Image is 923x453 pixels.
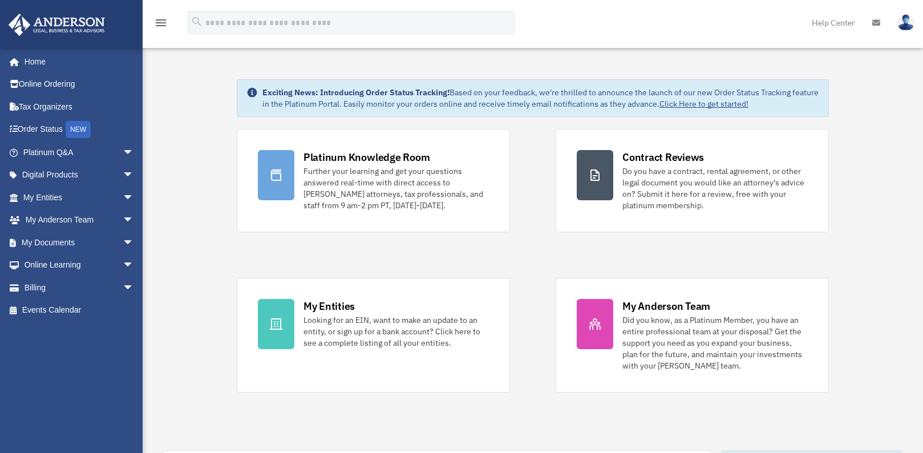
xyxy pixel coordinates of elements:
[154,20,168,30] a: menu
[123,164,145,187] span: arrow_drop_down
[622,314,808,371] div: Did you know, as a Platinum Member, you have an entire professional team at your disposal? Get th...
[123,276,145,300] span: arrow_drop_down
[622,150,704,164] div: Contract Reviews
[262,87,450,98] strong: Exciting News: Introducing Order Status Tracking!
[8,50,145,73] a: Home
[8,186,151,209] a: My Entitiesarrow_drop_down
[237,129,510,232] a: Platinum Knowledge Room Further your learning and get your questions answered real-time with dire...
[5,14,108,36] img: Anderson Advisors Platinum Portal
[8,299,151,322] a: Events Calendar
[622,165,808,211] div: Do you have a contract, rental agreement, or other legal document you would like an attorney's ad...
[191,15,203,28] i: search
[66,121,91,138] div: NEW
[8,118,151,141] a: Order StatusNEW
[123,254,145,277] span: arrow_drop_down
[303,150,430,164] div: Platinum Knowledge Room
[123,231,145,254] span: arrow_drop_down
[8,276,151,299] a: Billingarrow_drop_down
[123,141,145,164] span: arrow_drop_down
[8,141,151,164] a: Platinum Q&Aarrow_drop_down
[8,254,151,277] a: Online Learningarrow_drop_down
[303,299,355,313] div: My Entities
[237,278,510,393] a: My Entities Looking for an EIN, want to make an update to an entity, or sign up for a bank accoun...
[8,231,151,254] a: My Documentsarrow_drop_down
[303,314,489,349] div: Looking for an EIN, want to make an update to an entity, or sign up for a bank account? Click her...
[8,209,151,232] a: My Anderson Teamarrow_drop_down
[262,87,819,110] div: Based on your feedback, we're thrilled to announce the launch of our new Order Status Tracking fe...
[123,209,145,232] span: arrow_drop_down
[154,16,168,30] i: menu
[897,14,914,31] img: User Pic
[556,278,829,393] a: My Anderson Team Did you know, as a Platinum Member, you have an entire professional team at your...
[659,99,748,109] a: Click Here to get started!
[8,73,151,96] a: Online Ordering
[303,165,489,211] div: Further your learning and get your questions answered real-time with direct access to [PERSON_NAM...
[622,299,710,313] div: My Anderson Team
[8,164,151,187] a: Digital Productsarrow_drop_down
[556,129,829,232] a: Contract Reviews Do you have a contract, rental agreement, or other legal document you would like...
[8,95,151,118] a: Tax Organizers
[123,186,145,209] span: arrow_drop_down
